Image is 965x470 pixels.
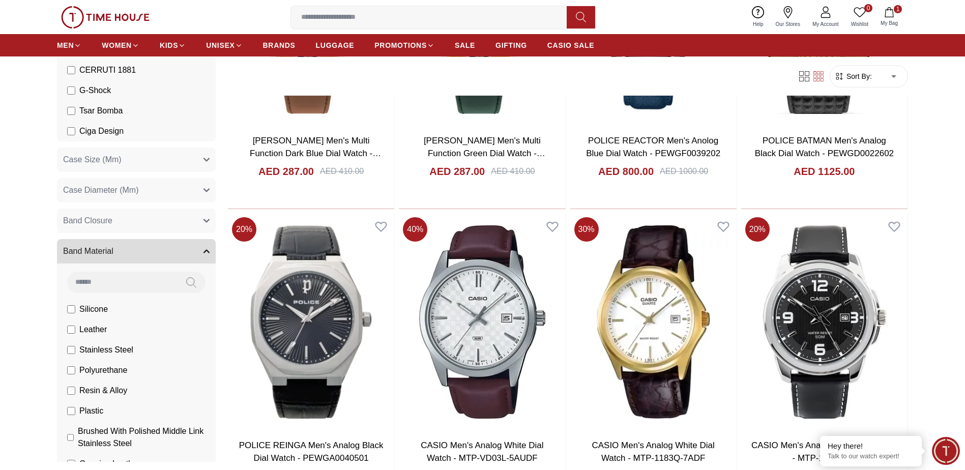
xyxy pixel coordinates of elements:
input: Ciga Design [67,127,75,135]
span: My Account [808,20,843,28]
a: [PERSON_NAME] Men's Multi Function Green Dial Watch - LC07983.277 [424,136,545,171]
span: Plastic [79,405,103,417]
h4: AED 800.00 [598,164,654,179]
span: MEN [57,40,74,50]
button: Case Size (Mm) [57,148,216,172]
a: GIFTING [495,36,527,54]
img: CASIO Men's Analog White Dial Watch - MTP-1183Q-7ADF [570,213,737,431]
img: CASIO Men's Analog Grey Dial Watch - MTP-1314L-8A [741,213,908,431]
h4: AED 287.00 [429,164,485,179]
span: Case Diameter (Mm) [63,184,138,196]
span: Brushed With Polished Middle Link Stainless Steel [78,425,210,450]
button: Band Closure [57,209,216,233]
a: LUGGAGE [316,36,355,54]
span: 20 % [745,217,770,242]
a: 0Wishlist [845,4,874,30]
input: Tsar Bomba [67,107,75,115]
span: Tsar Bomba [79,105,123,117]
span: Help [749,20,768,28]
div: AED 410.00 [491,165,535,178]
a: CASIO Men's Analog White Dial Watch - MTP-1183Q-7ADF [592,440,714,463]
input: Brushed With Polished Middle Link Stainless Steel [67,433,74,442]
a: PROMOTIONS [374,36,434,54]
button: 1My Bag [874,5,904,29]
img: ... [61,6,150,28]
a: [PERSON_NAME] Men's Multi Function Dark Blue Dial Watch - LC07983.594 [250,136,381,171]
span: 20 % [232,217,256,242]
span: My Bag [876,19,902,27]
a: CASIO SALE [547,36,595,54]
a: POLICE REINGA Men's Analog Black Dial Watch - PEWGA0040501 [239,440,384,463]
span: Leather [79,324,107,336]
input: Genuine Leather [67,460,75,468]
span: KIDS [160,40,178,50]
div: AED 410.00 [320,165,364,178]
span: 30 % [574,217,599,242]
img: POLICE REINGA Men's Analog Black Dial Watch - PEWGA0040501 [228,213,394,431]
a: POLICE BATMAN Men's Analog Black Dial Watch - PEWGD0022602 [755,136,894,159]
span: Ciga Design [79,125,124,137]
input: Polyurethane [67,366,75,374]
a: KIDS [160,36,186,54]
span: LUGGAGE [316,40,355,50]
a: POLICE REACTOR Men's Anolog Blue Dial Watch - PEWGF0039202 [586,136,720,159]
span: Polyurethane [79,364,127,376]
h4: AED 1125.00 [794,164,855,179]
span: GIFTING [495,40,527,50]
div: AED 1000.00 [660,165,708,178]
a: MEN [57,36,81,54]
a: CASIO Men's Analog White Dial Watch - MTP-VD03L-5AUDF [421,440,543,463]
p: Talk to our watch expert! [828,452,914,461]
span: Sort By: [844,71,872,81]
input: Plastic [67,407,75,415]
span: 40 % [403,217,427,242]
div: Hey there! [828,441,914,451]
span: Silicone [79,303,108,315]
span: Our Stores [772,20,804,28]
span: PROMOTIONS [374,40,427,50]
span: Resin & Alloy [79,385,127,397]
h4: AED 287.00 [258,164,314,179]
input: G-Shock [67,86,75,95]
span: Case Size (Mm) [63,154,122,166]
a: UNISEX [206,36,242,54]
span: CASIO SALE [547,40,595,50]
a: BRANDS [263,36,296,54]
a: SALE [455,36,475,54]
button: Band Material [57,239,216,263]
input: Resin & Alloy [67,387,75,395]
span: CERRUTI 1881 [79,64,136,76]
input: Silicone [67,305,75,313]
a: Our Stores [770,4,806,30]
input: CERRUTI 1881 [67,66,75,74]
button: Sort By: [834,71,872,81]
div: Chat Widget [932,437,960,465]
span: Genuine Leather [79,458,140,470]
a: CASIO Men's Analog Grey Dial Watch - MTP-1314L-8A [751,440,897,463]
img: CASIO Men's Analog White Dial Watch - MTP-VD03L-5AUDF [399,213,565,431]
a: WOMEN [102,36,139,54]
span: 0 [864,4,872,12]
span: BRANDS [263,40,296,50]
span: UNISEX [206,40,235,50]
span: Band Material [63,245,113,257]
span: Stainless Steel [79,344,133,356]
input: Stainless Steel [67,346,75,354]
a: Help [747,4,770,30]
span: SALE [455,40,475,50]
span: WOMEN [102,40,132,50]
span: 1 [894,5,902,13]
span: Band Closure [63,215,112,227]
span: G-Shock [79,84,111,97]
button: Case Diameter (Mm) [57,178,216,202]
span: Wishlist [847,20,872,28]
input: Leather [67,326,75,334]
